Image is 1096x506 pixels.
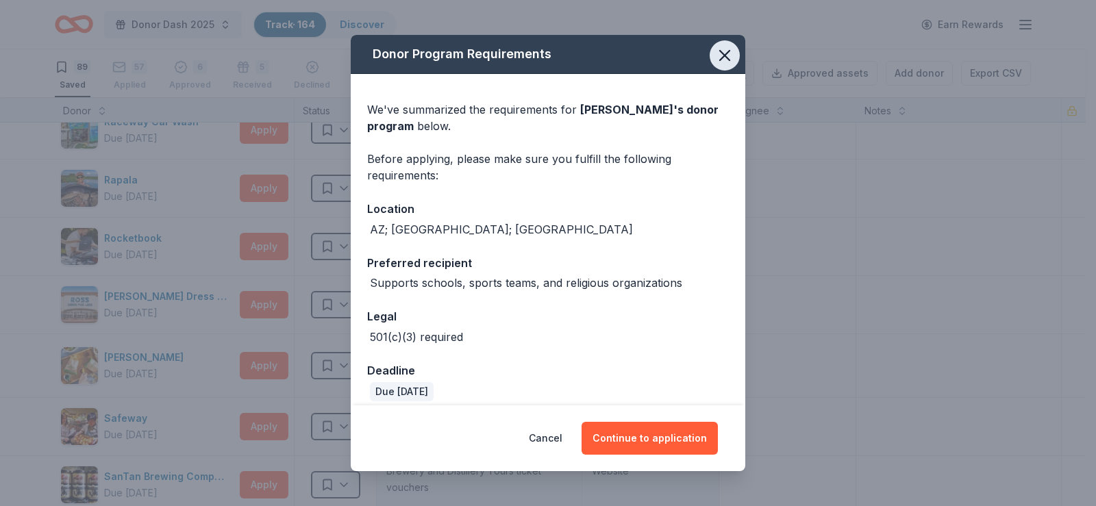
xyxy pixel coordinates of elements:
[367,362,729,379] div: Deadline
[351,35,745,74] div: Donor Program Requirements
[370,275,682,291] div: Supports schools, sports teams, and religious organizations
[367,151,729,184] div: Before applying, please make sure you fulfill the following requirements:
[370,329,463,345] div: 501(c)(3) required
[370,382,434,401] div: Due [DATE]
[367,254,729,272] div: Preferred recipient
[370,221,633,238] div: AZ; [GEOGRAPHIC_DATA]; [GEOGRAPHIC_DATA]
[582,422,718,455] button: Continue to application
[367,200,729,218] div: Location
[367,307,729,325] div: Legal
[367,101,729,134] div: We've summarized the requirements for below.
[529,422,562,455] button: Cancel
